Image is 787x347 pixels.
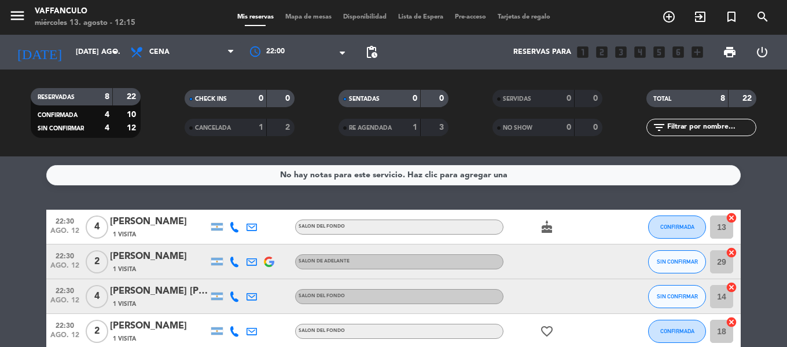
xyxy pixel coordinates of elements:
[35,6,135,17] div: Vaffanculo
[113,299,136,309] span: 1 Visita
[113,334,136,344] span: 1 Visita
[280,169,507,182] div: No hay notas para este servicio. Haz clic para agregar una
[105,124,109,132] strong: 4
[86,250,108,273] span: 2
[50,249,79,262] span: 22:30
[108,45,122,59] i: arrow_drop_down
[50,297,79,310] span: ago. 12
[50,283,79,297] span: 22:30
[648,250,706,273] button: SIN CONFIRMAR
[195,125,231,131] span: CANCELADA
[110,284,208,299] div: [PERSON_NAME] [PERSON_NAME]
[285,123,292,132] strong: 2
[337,14,392,20] span: Disponibilidad
[492,14,556,20] span: Tarjetas de regalo
[449,14,492,20] span: Pre-acceso
[439,123,446,132] strong: 3
[513,48,571,56] span: Reservas para
[127,124,138,132] strong: 12
[756,10,770,24] i: search
[660,328,694,334] span: CONFIRMADA
[35,17,135,29] div: miércoles 13. agosto - 12:15
[285,94,292,103] strong: 0
[105,111,109,119] strong: 4
[105,93,109,101] strong: 8
[110,214,208,229] div: [PERSON_NAME]
[593,94,600,103] strong: 0
[632,45,648,60] i: looks_4
[38,112,78,118] span: CONFIRMADA
[149,48,170,56] span: Cena
[726,282,737,293] i: cancel
[413,94,417,103] strong: 0
[726,212,737,224] i: cancel
[666,121,756,134] input: Filtrar por nombre...
[671,45,686,60] i: looks_6
[723,45,737,59] span: print
[439,94,446,103] strong: 0
[86,320,108,343] span: 2
[720,94,725,103] strong: 8
[540,220,554,234] i: cake
[110,319,208,334] div: [PERSON_NAME]
[503,96,531,102] span: SERVIDAS
[593,123,600,132] strong: 0
[259,123,263,132] strong: 1
[755,45,769,59] i: power_settings_new
[657,258,698,265] span: SIN CONFIRMAR
[648,320,706,343] button: CONFIRMADA
[349,96,380,102] span: SENTADAS
[127,111,138,119] strong: 10
[648,215,706,239] button: CONFIRMADA
[652,45,667,60] i: looks_5
[726,247,737,258] i: cancel
[567,123,571,132] strong: 0
[742,94,754,103] strong: 22
[725,10,738,24] i: turned_in_not
[9,7,26,24] i: menu
[86,285,108,308] span: 4
[299,328,345,333] span: SALON DEL FONDO
[540,324,554,338] i: favorite_border
[86,215,108,239] span: 4
[299,294,345,298] span: SALON DEL FONDO
[127,93,138,101] strong: 22
[9,39,70,65] i: [DATE]
[266,46,285,58] span: 22:00
[9,7,26,28] button: menu
[259,94,263,103] strong: 0
[660,224,694,230] span: CONFIRMADA
[280,14,337,20] span: Mapa de mesas
[653,96,671,102] span: TOTAL
[38,126,84,132] span: SIN CONFIRMAR
[50,262,79,275] span: ago. 12
[264,257,274,267] img: google-logo.png
[195,96,227,102] span: CHECK INS
[50,331,79,345] span: ago. 12
[113,230,136,239] span: 1 Visita
[746,35,778,70] div: LOG OUT
[50,214,79,227] span: 22:30
[299,259,350,264] span: SALON DE ADELANTE
[662,10,676,24] i: add_circle_outline
[648,285,706,308] button: SIN CONFIRMAR
[113,265,136,274] span: 1 Visita
[657,293,698,299] span: SIN CONFIRMAR
[110,249,208,264] div: [PERSON_NAME]
[392,14,449,20] span: Lista de Espera
[652,120,666,134] i: filter_list
[50,227,79,240] span: ago. 12
[567,94,571,103] strong: 0
[38,94,75,100] span: RESERVADAS
[613,45,628,60] i: looks_3
[594,45,609,60] i: looks_two
[413,123,417,132] strong: 1
[365,45,378,59] span: pending_actions
[690,45,705,60] i: add_box
[50,318,79,331] span: 22:30
[726,316,737,328] i: cancel
[299,224,345,229] span: SALON DEL FONDO
[575,45,590,60] i: looks_one
[503,125,532,131] span: NO SHOW
[231,14,280,20] span: Mis reservas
